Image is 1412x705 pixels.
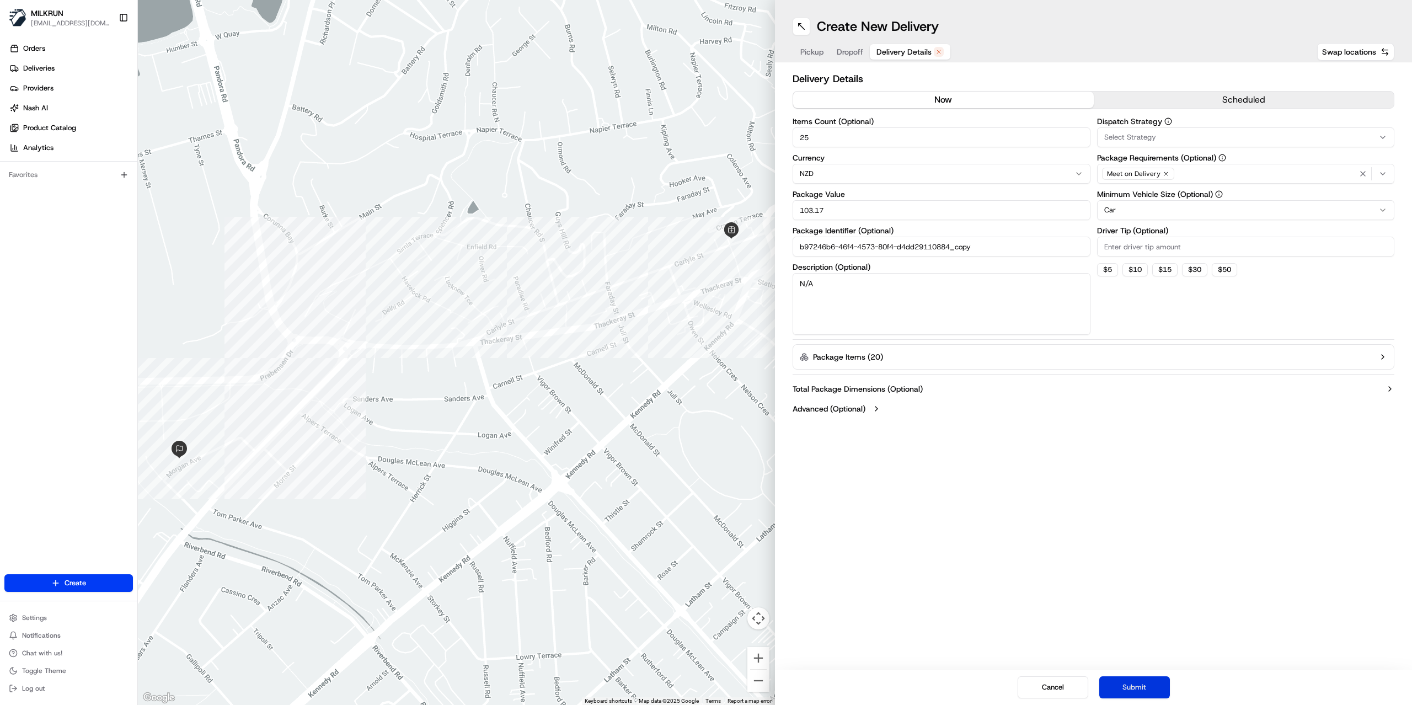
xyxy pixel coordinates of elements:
[1097,117,1395,125] label: Dispatch Strategy
[23,103,48,113] span: Nash AI
[793,273,1090,335] textarea: N/A
[1212,263,1237,276] button: $50
[4,60,137,77] a: Deliveries
[1097,154,1395,162] label: Package Requirements (Optional)
[23,44,45,54] span: Orders
[793,237,1090,257] input: Enter package identifier
[793,263,1090,271] label: Description (Optional)
[793,154,1090,162] label: Currency
[65,578,86,588] span: Create
[9,9,26,26] img: MILKRUN
[4,166,133,184] div: Favorites
[793,190,1090,198] label: Package Value
[22,684,45,693] span: Log out
[837,46,863,57] span: Dropoff
[4,4,114,31] button: MILKRUNMILKRUN[EMAIL_ADDRESS][DOMAIN_NAME]
[4,663,133,679] button: Toggle Theme
[793,117,1090,125] label: Items Count (Optional)
[4,628,133,643] button: Notifications
[4,139,137,157] a: Analytics
[1094,92,1394,108] button: scheduled
[876,46,932,57] span: Delivery Details
[817,18,939,35] h1: Create New Delivery
[1097,237,1395,257] input: Enter driver tip amount
[23,83,54,93] span: Providers
[31,8,63,19] button: MILKRUN
[22,631,61,640] span: Notifications
[793,71,1394,87] h2: Delivery Details
[1218,154,1226,162] button: Package Requirements (Optional)
[4,79,137,97] a: Providers
[639,698,699,704] span: Map data ©2025 Google
[4,119,137,137] a: Product Catalog
[4,99,137,117] a: Nash AI
[747,670,769,692] button: Zoom out
[728,698,772,704] a: Report a map error
[1104,132,1156,142] span: Select Strategy
[793,383,1394,394] button: Total Package Dimensions (Optional)
[793,403,1394,414] button: Advanced (Optional)
[22,613,47,622] span: Settings
[1317,43,1394,61] button: Swap locations
[813,351,883,362] label: Package Items ( 20 )
[747,647,769,669] button: Zoom in
[705,698,721,704] a: Terms
[1018,676,1088,698] button: Cancel
[1097,164,1395,184] button: Meet on Delivery
[1152,263,1178,276] button: $15
[793,92,1094,108] button: now
[1099,676,1170,698] button: Submit
[1122,263,1148,276] button: $10
[4,645,133,661] button: Chat with us!
[1322,46,1376,57] span: Swap locations
[747,607,769,629] button: Map camera controls
[585,697,632,705] button: Keyboard shortcuts
[31,19,110,28] button: [EMAIL_ADDRESS][DOMAIN_NAME]
[793,200,1090,220] input: Enter package value
[4,681,133,696] button: Log out
[1097,227,1395,234] label: Driver Tip (Optional)
[1097,263,1118,276] button: $5
[793,344,1394,370] button: Package Items (20)
[1164,117,1172,125] button: Dispatch Strategy
[22,649,62,658] span: Chat with us!
[1182,263,1207,276] button: $30
[141,691,177,705] a: Open this area in Google Maps (opens a new window)
[22,666,66,675] span: Toggle Theme
[1097,127,1395,147] button: Select Strategy
[793,127,1090,147] input: Enter number of items
[23,123,76,133] span: Product Catalog
[141,691,177,705] img: Google
[793,227,1090,234] label: Package Identifier (Optional)
[23,143,54,153] span: Analytics
[4,610,133,626] button: Settings
[1215,190,1223,198] button: Minimum Vehicle Size (Optional)
[23,63,55,73] span: Deliveries
[4,40,137,57] a: Orders
[4,574,133,592] button: Create
[793,383,923,394] label: Total Package Dimensions (Optional)
[1097,190,1395,198] label: Minimum Vehicle Size (Optional)
[793,403,865,414] label: Advanced (Optional)
[800,46,823,57] span: Pickup
[1107,169,1160,178] span: Meet on Delivery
